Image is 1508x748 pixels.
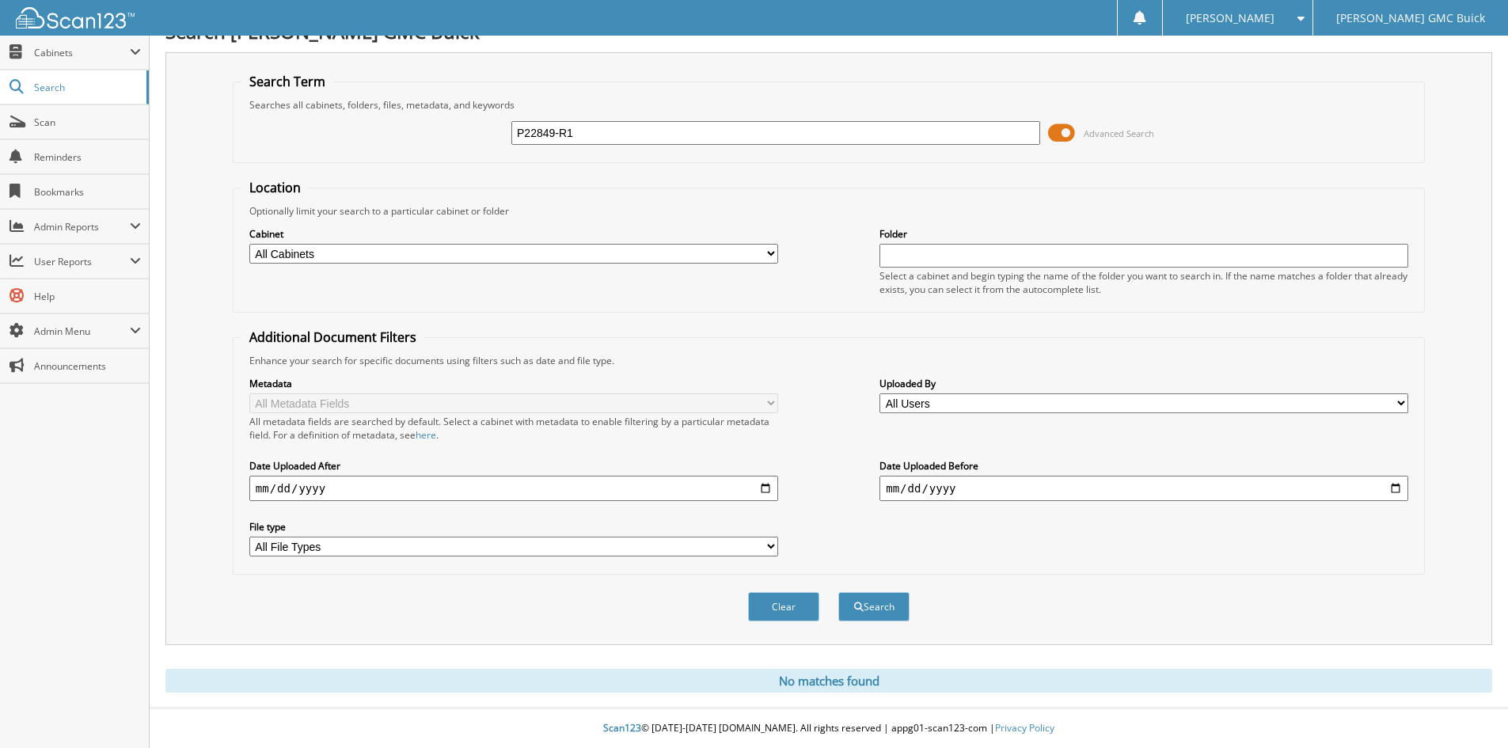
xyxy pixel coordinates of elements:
[34,81,139,94] span: Search
[34,359,141,373] span: Announcements
[34,255,130,268] span: User Reports
[249,227,778,241] label: Cabinet
[34,150,141,164] span: Reminders
[416,428,436,442] a: here
[1336,13,1485,23] span: [PERSON_NAME] GMC Buick
[249,476,778,501] input: start
[249,377,778,390] label: Metadata
[34,46,130,59] span: Cabinets
[879,476,1408,501] input: end
[34,116,141,129] span: Scan
[241,204,1416,218] div: Optionally limit your search to a particular cabinet or folder
[16,7,135,28] img: scan123-logo-white.svg
[34,325,130,338] span: Admin Menu
[150,709,1508,748] div: © [DATE]-[DATE] [DOMAIN_NAME]. All rights reserved | appg01-scan123-com |
[165,669,1492,693] div: No matches found
[249,459,778,473] label: Date Uploaded After
[241,98,1416,112] div: Searches all cabinets, folders, files, metadata, and keywords
[241,73,333,90] legend: Search Term
[603,721,641,735] span: Scan123
[249,415,778,442] div: All metadata fields are searched by default. Select a cabinet with metadata to enable filtering b...
[879,227,1408,241] label: Folder
[241,328,424,346] legend: Additional Document Filters
[879,269,1408,296] div: Select a cabinet and begin typing the name of the folder you want to search in. If the name match...
[241,354,1416,367] div: Enhance your search for specific documents using filters such as date and file type.
[1084,127,1154,139] span: Advanced Search
[34,290,141,303] span: Help
[34,185,141,199] span: Bookmarks
[241,179,309,196] legend: Location
[879,377,1408,390] label: Uploaded By
[879,459,1408,473] label: Date Uploaded Before
[249,520,778,533] label: File type
[748,592,819,621] button: Clear
[838,592,910,621] button: Search
[1429,672,1508,748] iframe: Chat Widget
[34,220,130,234] span: Admin Reports
[995,721,1054,735] a: Privacy Policy
[1186,13,1274,23] span: [PERSON_NAME]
